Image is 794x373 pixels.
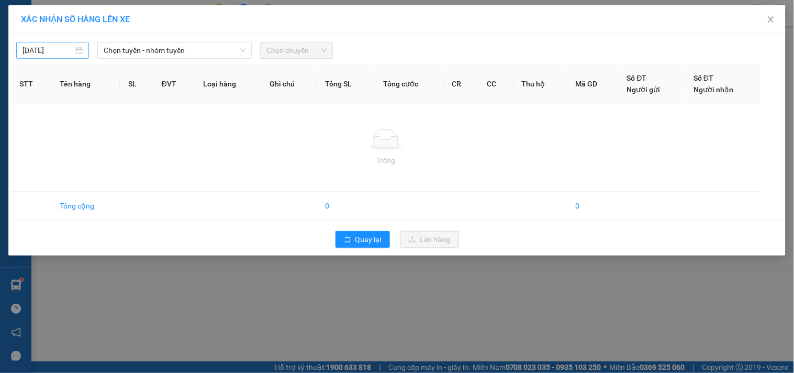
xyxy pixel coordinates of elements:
th: Thu hộ [513,64,567,104]
th: Ghi chú [261,64,317,104]
button: uploadLên hàng [400,231,459,248]
li: 26 Phó Cơ Điều, Phường 12 [98,26,438,39]
th: Mã GD [567,64,618,104]
th: STT [11,64,51,104]
span: Chọn tuyến - nhóm tuyến [104,42,245,58]
th: Loại hàng [195,64,261,104]
td: 0 [567,192,618,221]
span: Quay lại [355,234,382,245]
input: 14/09/2025 [23,45,73,56]
th: Tổng cước [375,64,444,104]
span: Chọn chuyến [266,42,327,58]
b: GỬI : Trạm Năm Căn [13,76,145,93]
div: Trống [19,155,752,166]
span: Người nhận [694,85,734,94]
span: close [767,15,775,24]
button: Close [756,5,786,35]
th: ĐVT [153,64,195,104]
th: CR [444,64,479,104]
img: logo.jpg [13,13,65,65]
button: rollbackQuay lại [336,231,390,248]
span: rollback [344,236,351,244]
span: XÁC NHẬN SỐ HÀNG LÊN XE [21,14,130,24]
td: 0 [317,192,374,221]
th: Tổng SL [317,64,374,104]
th: Tên hàng [51,64,119,104]
span: Số ĐT [694,74,714,82]
td: Tổng cộng [51,192,119,221]
span: Số ĐT [627,74,647,82]
span: down [240,47,246,53]
li: Hotline: 02839552959 [98,39,438,52]
th: SL [120,64,153,104]
span: Người gửi [627,85,661,94]
th: CC [478,64,513,104]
